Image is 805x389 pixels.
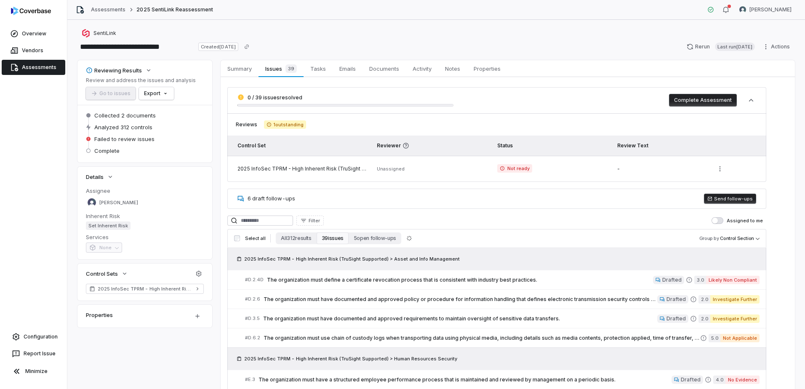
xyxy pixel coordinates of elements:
[244,355,457,362] span: 2025 InfoSec TPRM - High Inherent Risk (TruSight Supported) > Human Resources Security
[409,63,435,74] span: Activity
[91,6,125,13] a: Assessments
[336,63,359,74] span: Emails
[94,147,120,155] span: Complete
[710,295,760,304] span: Investigate Further
[317,232,349,244] button: 39 issues
[712,217,723,224] button: Assigned to me
[739,6,746,13] img: Curtis Nohl avatar
[11,7,51,15] img: logo-D7KZi-bG.svg
[86,284,204,294] a: 2025 InfoSec TPRM - High Inherent Risk (TruSight Supported)
[276,232,316,244] button: All 312 results
[245,335,260,341] span: # D.6.2
[86,233,204,241] dt: Services
[86,187,204,194] dt: Assignee
[88,198,96,207] img: Jason Boland avatar
[79,26,119,41] button: https://sentilink.com/SentiLink
[24,350,56,357] span: Report Issue
[2,26,65,41] a: Overview
[86,221,131,230] span: Set Inherent Risk
[709,334,720,342] span: 5.0
[245,277,264,283] span: # D.2.4D
[24,333,58,340] span: Configuration
[749,6,792,13] span: [PERSON_NAME]
[377,166,405,172] span: Unassigned
[682,40,760,53] button: RerunLast run[DATE]
[760,40,795,53] button: Actions
[713,376,725,384] span: 4.0
[234,235,240,241] input: Select all
[245,370,760,389] a: #E.3The organization must have a structured employee performance process that is maintained and r...
[25,368,48,375] span: Minimize
[264,120,306,129] span: 1 outstanding
[694,276,706,284] span: 3.0
[377,142,487,149] span: Reviewer
[710,314,760,323] span: Investigate Further
[86,67,142,74] div: Reviewing Results
[669,94,737,107] button: Complete Assessment
[698,314,710,323] span: 2.0
[94,135,155,143] span: Failed to review issues
[285,64,297,73] span: 39
[366,63,402,74] span: Documents
[22,47,43,54] span: Vendors
[22,30,46,37] span: Overview
[237,142,266,149] span: Control Set
[98,285,192,292] span: 2025 InfoSec TPRM - High Inherent Risk (TruSight Supported)
[83,63,155,78] button: Reviewing Results
[706,276,760,284] span: Likely Non Compliant
[264,296,657,303] span: The organization must have documented and approved policy or procedure for information handling t...
[699,235,719,241] span: Group by
[224,63,255,74] span: Summary
[245,328,760,347] a: #D.6.2The organization must use chain of custody logs when transporting data using physical media...
[259,376,672,383] span: The organization must have a structured employee performance process that is maintained and revie...
[704,194,756,204] button: Send follow-ups
[139,87,174,100] button: Export
[83,266,131,281] button: Control Sets
[237,165,367,172] div: 2025 InfoSec TPRM - High Inherent Risk (TruSight Supported)
[248,195,295,202] span: 6 draft follow-ups
[86,173,104,181] span: Details
[2,60,65,75] a: Assessments
[245,296,260,302] span: # D.2.6
[86,270,118,277] span: Control Sets
[198,43,238,51] span: Created [DATE]
[248,94,302,101] span: 0 / 39 issues resolved
[307,63,329,74] span: Tasks
[698,295,710,304] span: 2.0
[3,346,64,361] button: Report Issue
[245,315,260,322] span: # D.3.5
[712,217,763,224] label: Assigned to me
[497,164,532,173] span: Not ready
[22,64,56,71] span: Assessments
[245,290,760,309] a: #D.2.6The organization must have documented and approved policy or procedure for information hand...
[83,169,116,184] button: Details
[470,63,504,74] span: Properties
[715,43,755,51] span: Last run [DATE]
[245,235,265,242] span: Select all
[245,270,760,289] a: #D.2.4DThe organization must define a certificate revocation process that is consistent with indu...
[725,376,760,384] span: No Evidence
[244,256,460,262] span: 2025 InfoSec TPRM - High Inherent Risk (TruSight Supported) > Asset and Info Management
[93,30,116,37] span: SentiLink
[349,232,401,244] button: 5 open follow-ups
[617,165,704,172] div: -
[236,121,257,128] span: Reviews
[86,77,196,84] p: Review and address the issues and analysis
[94,123,152,131] span: Analyzed 312 controls
[136,6,213,13] span: 2025 SentiLink Reassessment
[617,142,648,149] span: Review Text
[666,296,686,303] span: Drafted
[3,329,64,344] a: Configuration
[442,63,464,74] span: Notes
[296,216,324,226] button: Filter
[262,63,300,75] span: Issues
[245,376,255,383] span: # E.3
[245,309,760,328] a: #D.3.5The organization must have documented and approved requirements to maintain oversight of se...
[497,142,513,149] span: Status
[263,315,657,322] span: The organization must have documented and approved requirements to maintain oversight of sensitiv...
[3,363,64,380] button: Minimize
[309,218,320,224] span: Filter
[734,3,797,16] button: Curtis Nohl avatar[PERSON_NAME]
[681,376,700,383] span: Drafted
[86,212,204,220] dt: Inherent Risk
